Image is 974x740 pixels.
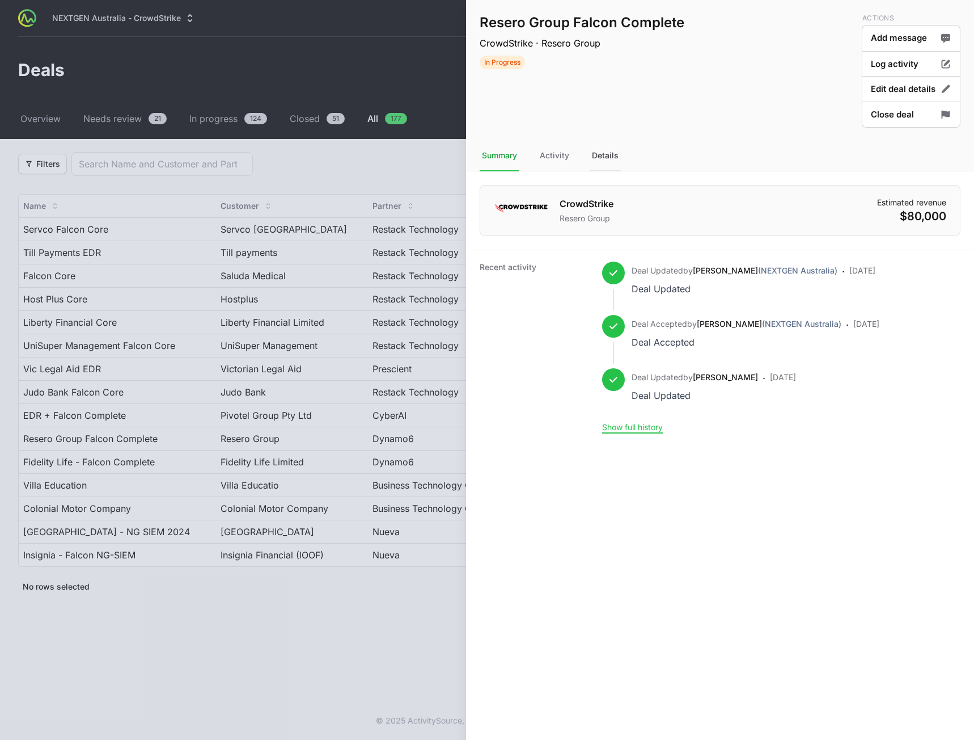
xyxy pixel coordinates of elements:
dt: Recent activity [480,262,588,433]
button: Edit deal details [862,76,960,103]
a: [PERSON_NAME](NEXTGEN Australia) [697,319,841,329]
div: Activity [537,141,571,171]
div: Deal Updated [632,388,758,403]
button: Add message [862,25,960,52]
h1: Resero Group Falcon Complete [480,14,684,32]
time: [DATE] [770,372,796,382]
time: [DATE] [849,266,875,275]
p: CrowdStrike · Resero Group [480,36,684,50]
span: Deal Accepted [632,319,687,329]
div: Summary [480,141,519,171]
button: Show full history [602,422,663,432]
h1: CrowdStrike [560,197,613,211]
div: Deal Accepted [632,334,841,350]
p: by [632,265,837,276]
dd: $80,000 [877,208,946,224]
nav: Tabs [466,141,974,171]
ul: Activity history timeline [602,262,879,422]
span: · [846,317,849,350]
div: Deal Updated [632,281,837,297]
div: Details [590,141,621,171]
p: by [632,372,758,383]
span: Deal Updated [632,266,683,275]
a: [PERSON_NAME](NEXTGEN Australia) [693,266,837,275]
p: Resero Group [560,213,613,224]
p: by [632,318,841,330]
p: Actions [862,14,960,23]
span: · [842,264,845,297]
img: CrowdStrike [494,197,548,220]
time: [DATE] [853,319,879,329]
button: Log activity [862,51,960,78]
div: Deal actions [862,14,960,127]
span: · [763,371,765,403]
span: Deal Updated [632,372,683,382]
button: Close deal [862,102,960,128]
dt: Estimated revenue [877,197,946,208]
a: [PERSON_NAME] [693,372,758,382]
span: (NEXTGEN Australia) [758,266,837,275]
span: (NEXTGEN Australia) [762,319,841,329]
